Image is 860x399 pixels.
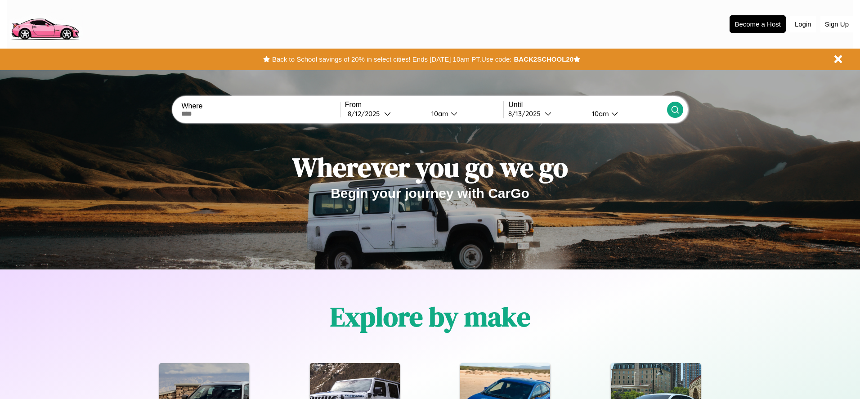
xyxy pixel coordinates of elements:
button: Become a Host [730,15,786,33]
div: 10am [587,109,611,118]
button: Login [790,16,816,32]
b: BACK2SCHOOL20 [514,55,573,63]
div: 10am [427,109,451,118]
button: Sign Up [820,16,853,32]
button: 8/12/2025 [345,109,424,118]
label: Where [181,102,340,110]
button: 10am [424,109,503,118]
label: From [345,101,503,109]
button: 10am [585,109,667,118]
h1: Explore by make [330,298,530,335]
div: 8 / 12 / 2025 [348,109,384,118]
button: Back to School savings of 20% in select cities! Ends [DATE] 10am PT.Use code: [270,53,514,66]
label: Until [508,101,667,109]
div: 8 / 13 / 2025 [508,109,545,118]
img: logo [7,4,83,42]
